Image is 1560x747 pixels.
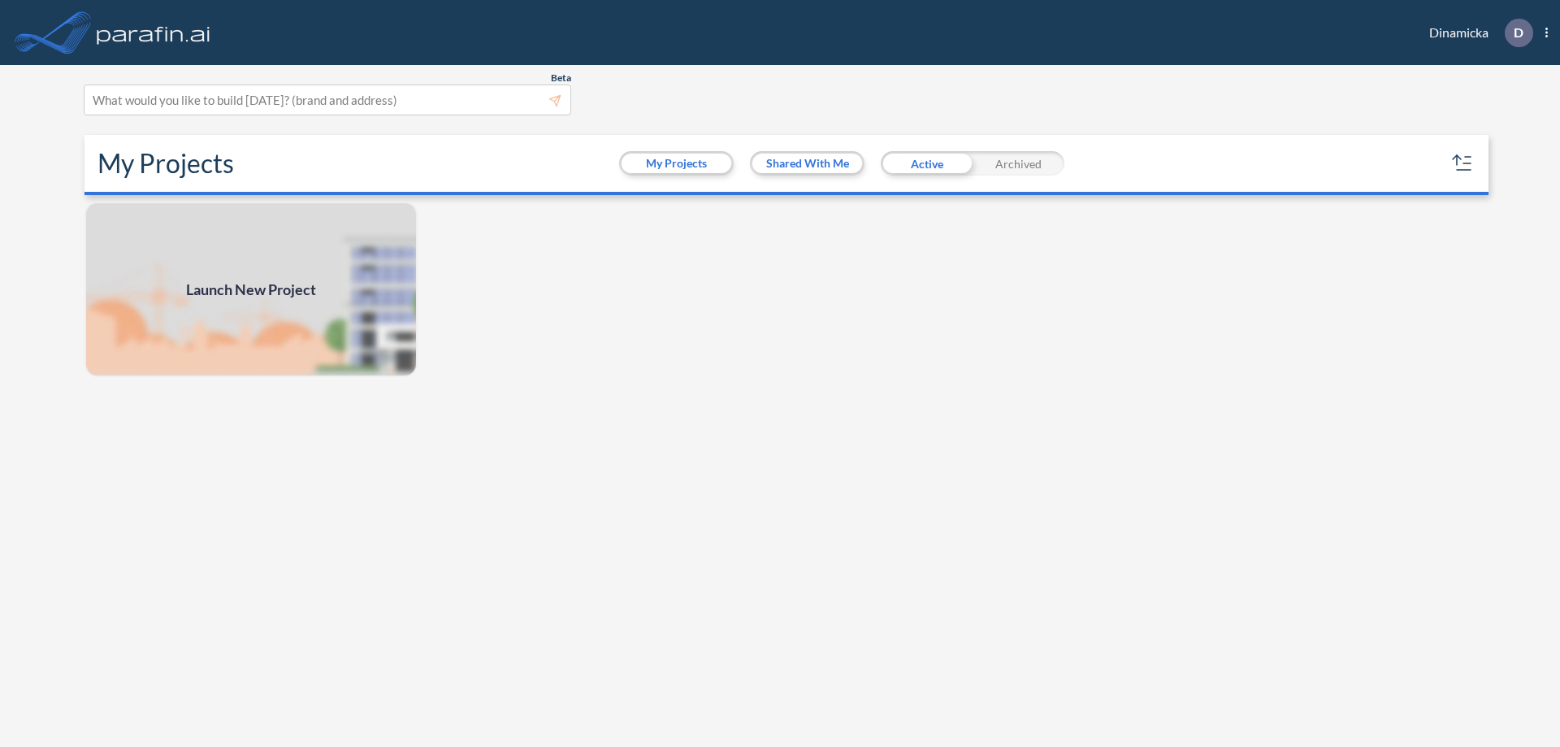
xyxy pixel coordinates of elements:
[881,151,973,176] div: Active
[551,72,571,85] span: Beta
[1405,19,1548,47] div: Dinamicka
[1514,25,1523,40] p: D
[97,148,234,179] h2: My Projects
[186,279,316,301] span: Launch New Project
[84,202,418,377] img: add
[973,151,1064,176] div: Archived
[84,202,418,377] a: Launch New Project
[752,154,862,173] button: Shared With Me
[622,154,731,173] button: My Projects
[1449,150,1475,176] button: sort
[93,16,214,49] img: logo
